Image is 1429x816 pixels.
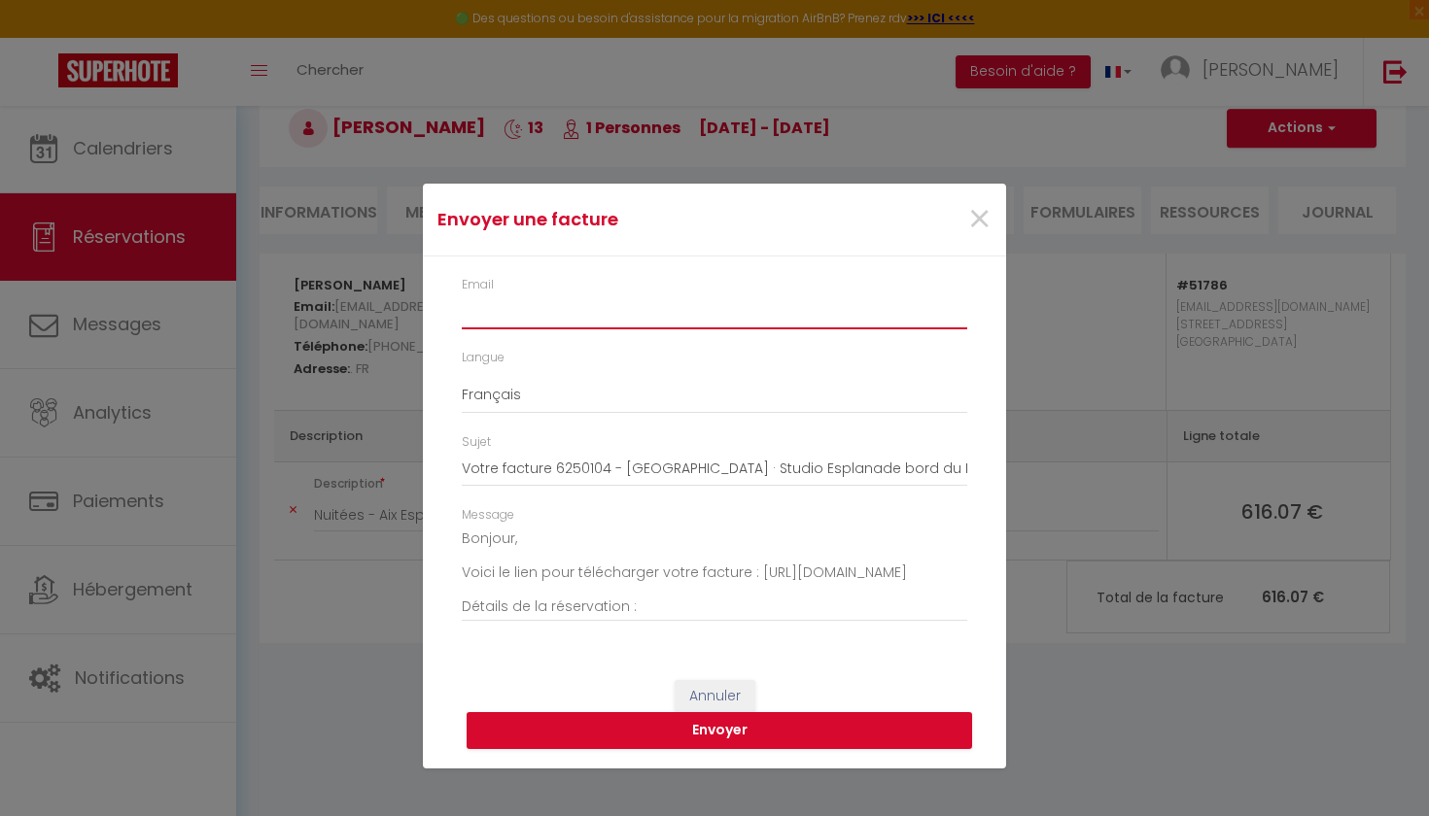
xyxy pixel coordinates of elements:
[967,199,992,241] button: Close
[467,712,972,749] button: Envoyer
[437,206,798,233] h4: Envoyer une facture
[967,190,992,249] span: ×
[462,349,505,367] label: Langue
[462,276,494,294] label: Email
[462,506,514,525] label: Message
[675,680,755,713] button: Annuler
[462,433,491,452] label: Sujet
